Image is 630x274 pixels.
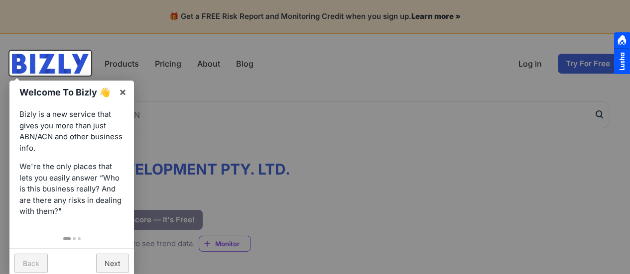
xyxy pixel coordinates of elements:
[19,161,124,217] p: We're the only places that lets you easily answer “Who is this business really? And are there any...
[112,81,134,103] a: ×
[14,254,48,273] a: Back
[96,254,129,273] a: Next
[19,86,114,99] h1: Welcome To Bizly 👋
[19,109,124,154] p: Bizly is a new service that gives you more than just ABN/ACN and other business info.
